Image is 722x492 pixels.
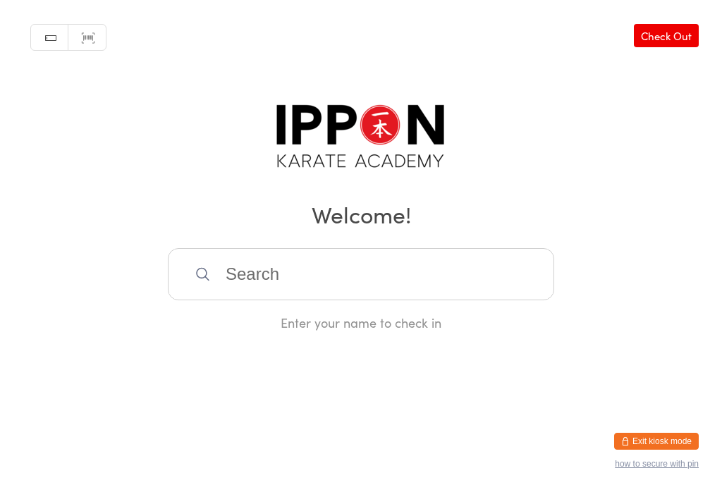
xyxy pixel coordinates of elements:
[615,459,699,469] button: how to secure with pin
[14,198,708,230] h2: Welcome!
[273,99,449,178] img: Ippon Karate Academy
[168,248,554,300] input: Search
[634,24,699,47] a: Check Out
[168,314,554,331] div: Enter your name to check in
[614,433,699,450] button: Exit kiosk mode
